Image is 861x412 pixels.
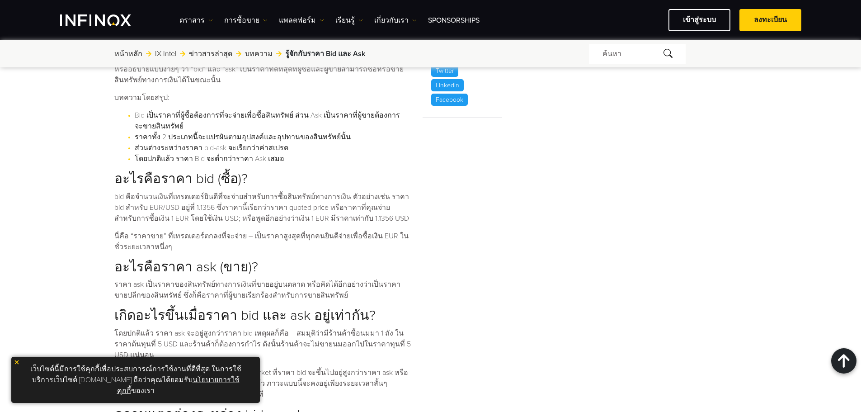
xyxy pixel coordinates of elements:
[180,51,185,57] img: arrow-right
[16,361,255,398] p: เว็บไซต์นี้มีการใช้คุกกี้เพื่อประสบการณ์การใช้งานที่ดีที่สุด ในการใช้บริการเว็บไซต์ [DOMAIN_NAME]...
[279,15,324,26] a: แพลตฟอร์ม
[429,65,460,77] a: Twitter
[374,15,417,26] a: เกี่ยวกับเรา
[179,15,213,26] a: ตราสาร
[739,9,801,31] a: ลงทะเบียน
[114,191,412,224] p: bid คือจำนวนเงินที่เทรดเดอร์ยินดีที่จะจ่ายสำหรับการซื้อสินทรัพย์ทางการเงิน ตัวอย่างเช่น ราคา bid ...
[114,328,412,360] p: โดยปกติแล้ว ราคา ask จะอยู่สูงกว่าราคา bid เหตุผลก็คือ – สมมุติว่ามีร้านค้าซื้อนมมา 1 ถัง ในราคาต...
[428,15,480,26] a: Sponsorships
[335,15,363,26] a: เรียนรู้
[114,308,412,324] h2: เกิดอะไรขึ้นเมื่อราคา bid และ ask อยู่เท่ากัน?
[431,65,458,77] p: Twitter
[60,14,152,26] a: INFINOX Logo
[135,153,403,164] li: โดยปกติแล้ว ราคา Bid จะต่ำกว่าราคา Ask เสมอ
[114,48,142,59] a: หน้าหลัก
[668,9,730,31] a: เข้าสู่ระบบ
[431,94,468,106] p: Facebook
[589,44,686,64] div: ค้นหา
[146,51,151,57] img: arrow-right
[431,79,464,91] p: LinkedIn
[14,359,20,365] img: yellow close icon
[135,132,403,142] li: ราคาทั้ง 2 ประเภทนี้จะแปรผันตามอุปสงค์และอุปทานของสินทรัพย์นั้น
[114,171,412,188] h2: อะไรคือราคา bid (ซื้อ)?
[285,48,365,59] span: รู้จักกับราคา Bid และ Ask
[245,48,273,59] a: บทความ
[114,231,412,252] p: นี่คือ “ราคาขาย” ที่เทรดเดอร์ตกลงที่จะจ่าย – เป็นราคาสูงสุดที่ทุกคนยินดีจ่ายเพื่อซื้อเงิน EUR ในช...
[114,259,412,276] h2: อะไรคือราคา ask (ขาย)?
[114,279,412,301] p: ราคา ask เป็นราคาของสินทรัพย์ทางการเงินที่ขายอยู่บนตลาด หรือคิดได้อีกอย่างว่าเป็นราคาขายปลีกของสิ...
[236,51,241,57] img: arrow-right
[429,79,466,91] a: LinkedIn
[114,92,412,103] p: บทความโดยสรุป:
[429,94,470,106] a: Facebook
[155,48,176,59] a: IX Intel
[114,367,412,400] p: แต่ก็มีบางกรณีที่เกิดขึ้นได้ยาก เช่น crossed market ที่ราคา bid จะขึ้นไปอยู่สูงกว่าราคา ask หรือร...
[135,110,403,132] li: Bid เป็นราคาที่ผู้ซื้อต้องการที่จะจ่ายเพื่อซื้อสินทรัพย์ ส่วน Ask เป็นราคาที่ผู้ขายต้องการจะขายสิ...
[224,15,268,26] a: การซื้อขาย
[135,142,403,153] li: ส่วนต่างระหว่างราคา bid-ask จะเรียกว่าค่าสเปรด
[189,48,232,59] a: ข่าวสารล่าสุด
[114,64,412,85] p: หรืออธิบายแบบง่ายๆ ว่า “bid” และ “ask” เป็นราคาที่ดีที่สุดที่ผู้ซื้อและผู้ขายสามารถซื้อหรือขายสิน...
[276,51,282,57] img: arrow-right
